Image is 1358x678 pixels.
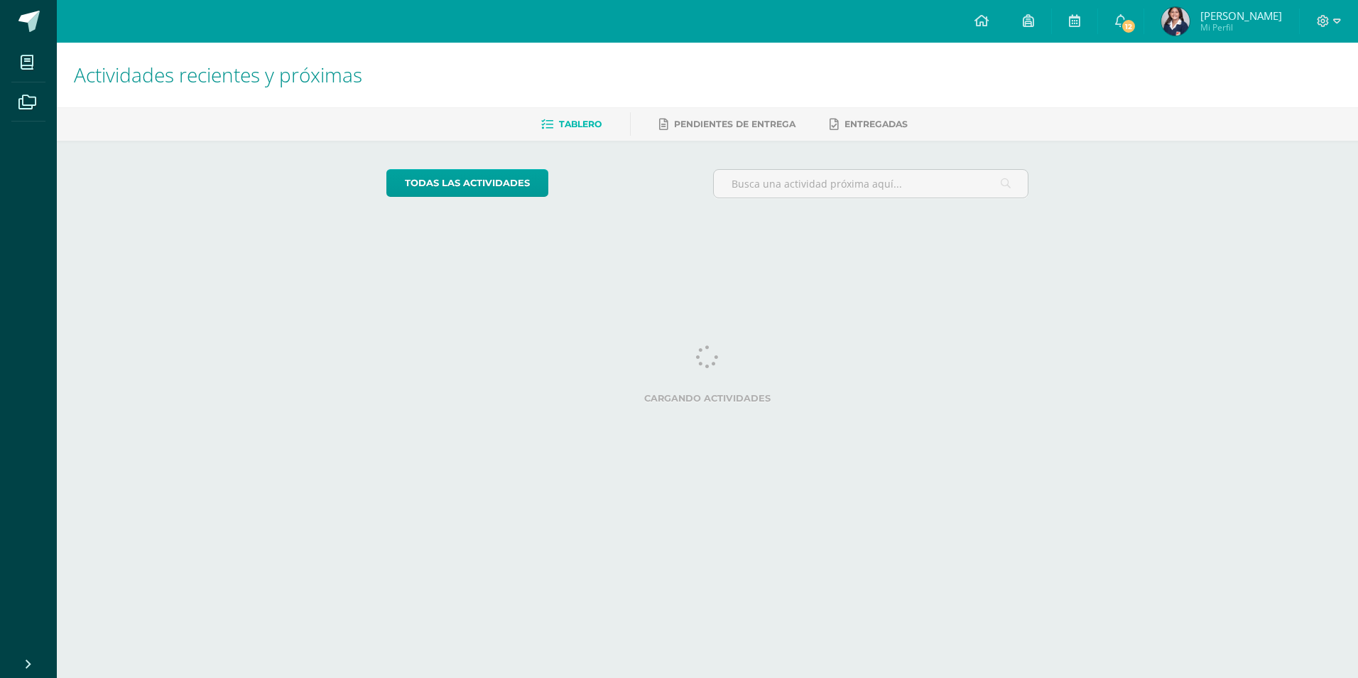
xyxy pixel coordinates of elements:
span: Pendientes de entrega [674,119,795,129]
span: Mi Perfil [1200,21,1282,33]
img: 45b93c165fdb2e50e4ab84a4adc85a81.png [1161,7,1190,36]
a: Pendientes de entrega [659,113,795,136]
span: Entregadas [844,119,908,129]
a: todas las Actividades [386,169,548,197]
a: Entregadas [830,113,908,136]
a: Tablero [541,113,602,136]
span: Tablero [559,119,602,129]
span: [PERSON_NAME] [1200,9,1282,23]
label: Cargando actividades [386,393,1029,404]
span: Actividades recientes y próximas [74,61,362,88]
input: Busca una actividad próxima aquí... [714,170,1028,198]
span: 12 [1121,18,1136,34]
